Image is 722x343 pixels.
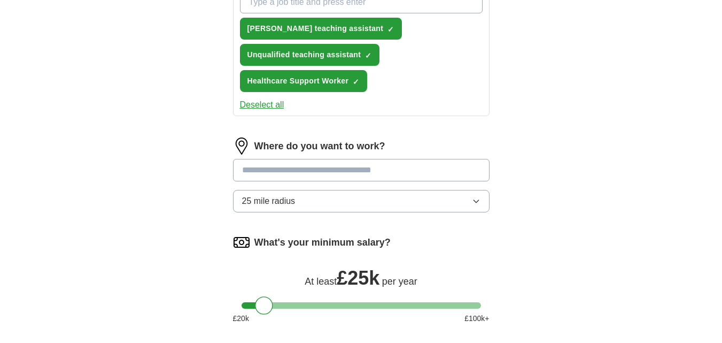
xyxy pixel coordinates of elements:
span: £ 100 k+ [464,313,489,324]
img: location.png [233,138,250,155]
span: Healthcare Support Worker [247,75,349,87]
span: 25 mile radius [242,195,296,208]
span: £ 20 k [233,313,249,324]
span: Unqualified teaching assistant [247,49,361,60]
button: Deselect all [240,98,284,111]
img: salary.png [233,234,250,251]
span: ✓ [365,51,371,60]
button: Healthcare Support Worker✓ [240,70,368,92]
span: ✓ [353,78,359,86]
span: per year [382,276,417,287]
span: £ 25k [337,267,379,289]
button: Unqualified teaching assistant✓ [240,44,380,66]
span: ✓ [387,25,394,34]
button: [PERSON_NAME] teaching assistant✓ [240,18,402,40]
label: What's your minimum salary? [254,235,391,250]
span: At least [305,276,337,287]
label: Where do you want to work? [254,139,385,154]
button: 25 mile radius [233,190,490,212]
span: [PERSON_NAME] teaching assistant [247,23,384,34]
